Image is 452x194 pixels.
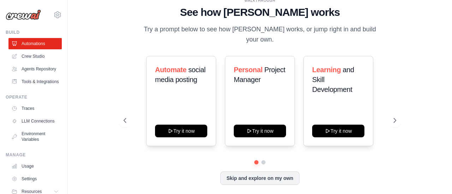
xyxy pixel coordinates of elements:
[8,76,62,87] a: Tools & Integrations
[6,94,62,100] div: Operate
[8,51,62,62] a: Crew Studio
[155,125,207,137] button: Try it now
[220,171,299,185] button: Skip and explore on my own
[234,125,286,137] button: Try it now
[8,128,62,145] a: Environment Variables
[6,30,62,35] div: Build
[8,38,62,49] a: Automations
[8,115,62,127] a: LLM Connections
[8,103,62,114] a: Traces
[8,161,62,172] a: Usage
[6,10,41,20] img: Logo
[312,66,354,93] span: and Skill Development
[8,173,62,184] a: Settings
[234,66,285,83] span: Project Manager
[141,24,379,45] p: Try a prompt below to see how [PERSON_NAME] works, or jump right in and build your own.
[155,66,186,74] span: Automate
[6,152,62,158] div: Manage
[8,63,62,75] a: Agents Repository
[312,66,341,74] span: Learning
[124,6,396,19] h1: See how [PERSON_NAME] works
[312,125,364,137] button: Try it now
[234,66,262,74] span: Personal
